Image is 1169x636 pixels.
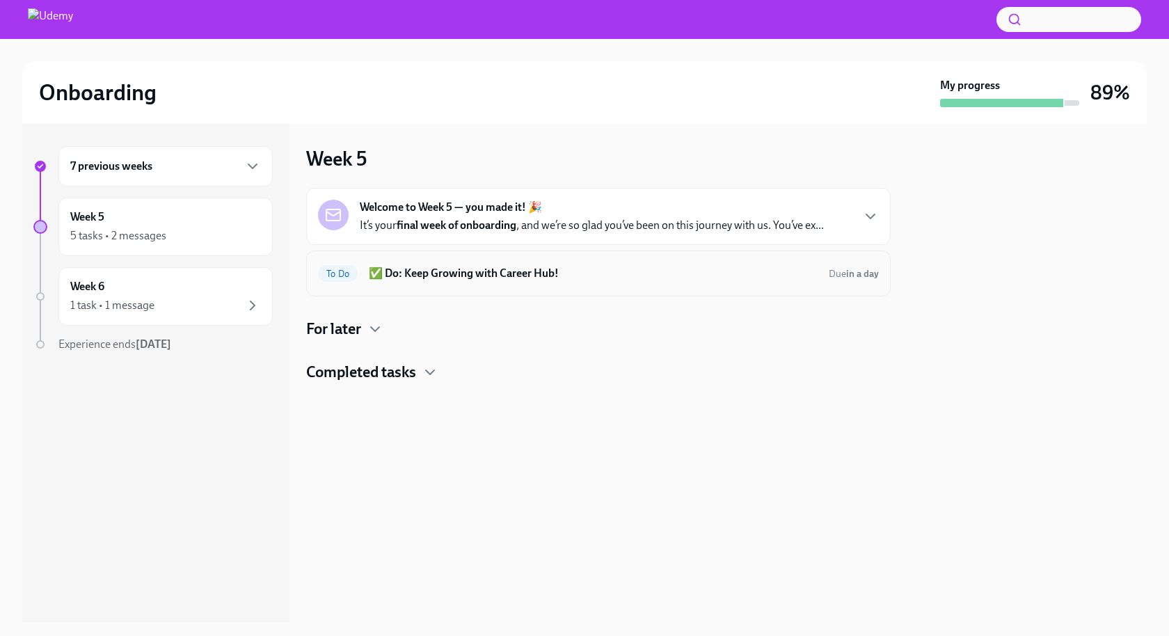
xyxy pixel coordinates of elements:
[39,79,157,106] h2: Onboarding
[940,78,1000,93] strong: My progress
[58,146,273,186] div: 7 previous weeks
[70,209,104,225] h6: Week 5
[306,362,891,383] div: Completed tasks
[70,298,154,313] div: 1 task • 1 message
[306,146,367,171] h3: Week 5
[33,267,273,326] a: Week 61 task • 1 message
[360,200,542,215] strong: Welcome to Week 5 — you made it! 🎉
[369,266,818,281] h6: ✅ Do: Keep Growing with Career Hub!
[33,198,273,256] a: Week 55 tasks • 2 messages
[306,362,416,383] h4: Completed tasks
[70,279,104,294] h6: Week 6
[318,262,879,285] a: To Do✅ Do: Keep Growing with Career Hub!Duein a day
[829,267,879,280] span: August 31st, 2025 10:00
[1090,80,1130,105] h3: 89%
[70,159,152,174] h6: 7 previous weeks
[70,228,166,244] div: 5 tasks • 2 messages
[318,269,358,279] span: To Do
[397,218,516,232] strong: final week of onboarding
[136,337,171,351] strong: [DATE]
[360,218,824,233] p: It’s your , and we’re so glad you’ve been on this journey with us. You’ve ex...
[306,319,361,340] h4: For later
[829,268,879,280] span: Due
[306,319,891,340] div: For later
[58,337,171,351] span: Experience ends
[846,268,879,280] strong: in a day
[28,8,73,31] img: Udemy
